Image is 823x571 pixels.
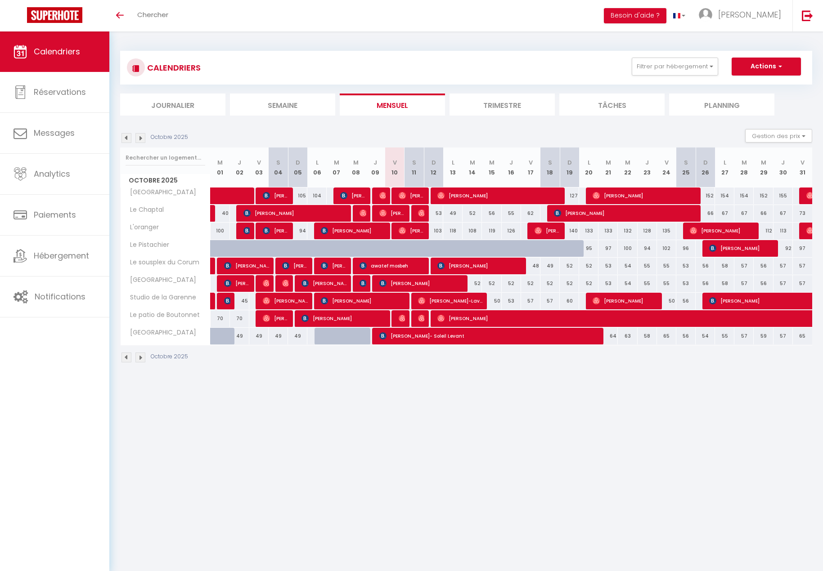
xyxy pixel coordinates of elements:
[405,147,424,187] th: 11
[276,158,280,167] abbr: S
[137,10,168,19] span: Chercher
[618,147,637,187] th: 22
[126,150,205,166] input: Rechercher un logement...
[27,7,82,23] img: Super Booking
[676,240,696,257] div: 96
[618,240,637,257] div: 100
[754,275,773,292] div: 56
[379,205,405,222] span: [PERSON_NAME]
[360,275,366,292] span: [PERSON_NAME]
[657,240,676,257] div: 102
[734,205,754,222] div: 67
[676,328,696,344] div: 56
[211,223,230,239] div: 100
[418,310,424,327] span: [PERSON_NAME]
[334,158,339,167] abbr: M
[418,205,424,222] span: [PERSON_NAME]
[676,147,696,187] th: 25
[122,205,166,215] span: Le Chaptal
[353,158,359,167] abbr: M
[774,275,793,292] div: 57
[598,223,618,239] div: 133
[34,250,89,261] span: Hébergement
[316,158,319,167] abbr: L
[604,8,666,23] button: Besoin d'aide ?
[211,310,230,327] div: 70
[657,328,676,344] div: 65
[793,275,812,292] div: 57
[249,328,269,344] div: 49
[224,292,230,309] span: [PERSON_NAME]
[399,310,405,327] span: [PERSON_NAME]
[618,275,637,292] div: 54
[482,205,501,222] div: 56
[482,147,501,187] th: 15
[598,240,618,257] div: 97
[288,147,307,187] th: 05
[443,223,463,239] div: 118
[638,328,657,344] div: 58
[696,258,715,274] div: 56
[579,240,598,257] div: 95
[657,223,676,239] div: 135
[579,147,598,187] th: 20
[301,275,346,292] span: [PERSON_NAME] EL [PERSON_NAME] Mohamedine
[34,127,75,138] span: Messages
[579,223,598,239] div: 133
[696,147,715,187] th: 26
[657,147,676,187] th: 24
[696,275,715,292] div: 56
[598,258,618,274] div: 53
[366,147,385,187] th: 09
[432,158,436,167] abbr: D
[360,257,424,274] span: awatef mosbeh
[638,223,657,239] div: 128
[509,158,513,167] abbr: J
[699,8,712,22] img: ...
[734,187,754,204] div: 154
[238,158,241,167] abbr: J
[521,205,540,222] div: 62
[774,205,793,222] div: 67
[263,222,288,239] span: [PERSON_NAME]
[489,158,495,167] abbr: M
[340,187,366,204] span: [PERSON_NAME]
[307,147,327,187] th: 06
[774,258,793,274] div: 57
[521,258,540,274] div: 48
[665,158,669,167] abbr: V
[230,94,335,116] li: Semaine
[379,187,386,204] span: [PERSON_NAME]
[230,293,249,309] div: 45
[424,205,443,222] div: 53
[774,328,793,344] div: 57
[145,58,201,78] h3: CALENDRIERS
[554,205,696,222] span: [PERSON_NAME]
[734,328,754,344] div: 57
[379,275,463,292] span: [PERSON_NAME]
[793,205,812,222] div: 73
[754,205,773,222] div: 66
[35,291,85,302] span: Notifications
[535,222,560,239] span: [PERSON_NAME]
[593,292,657,309] span: [PERSON_NAME]
[669,94,774,116] li: Planning
[340,94,445,116] li: Mensuel
[263,187,288,204] span: [PERSON_NAME]
[715,147,734,187] th: 27
[715,205,734,222] div: 67
[625,158,630,167] abbr: M
[257,158,261,167] abbr: V
[703,158,708,167] abbr: D
[301,310,385,327] span: [PERSON_NAME]
[696,328,715,344] div: 54
[230,310,249,327] div: 70
[696,205,715,222] div: 66
[618,258,637,274] div: 54
[151,133,188,142] p: Octobre 2025
[774,223,793,239] div: 113
[540,258,560,274] div: 49
[718,9,781,20] span: [PERSON_NAME]
[657,275,676,292] div: 55
[443,205,463,222] div: 49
